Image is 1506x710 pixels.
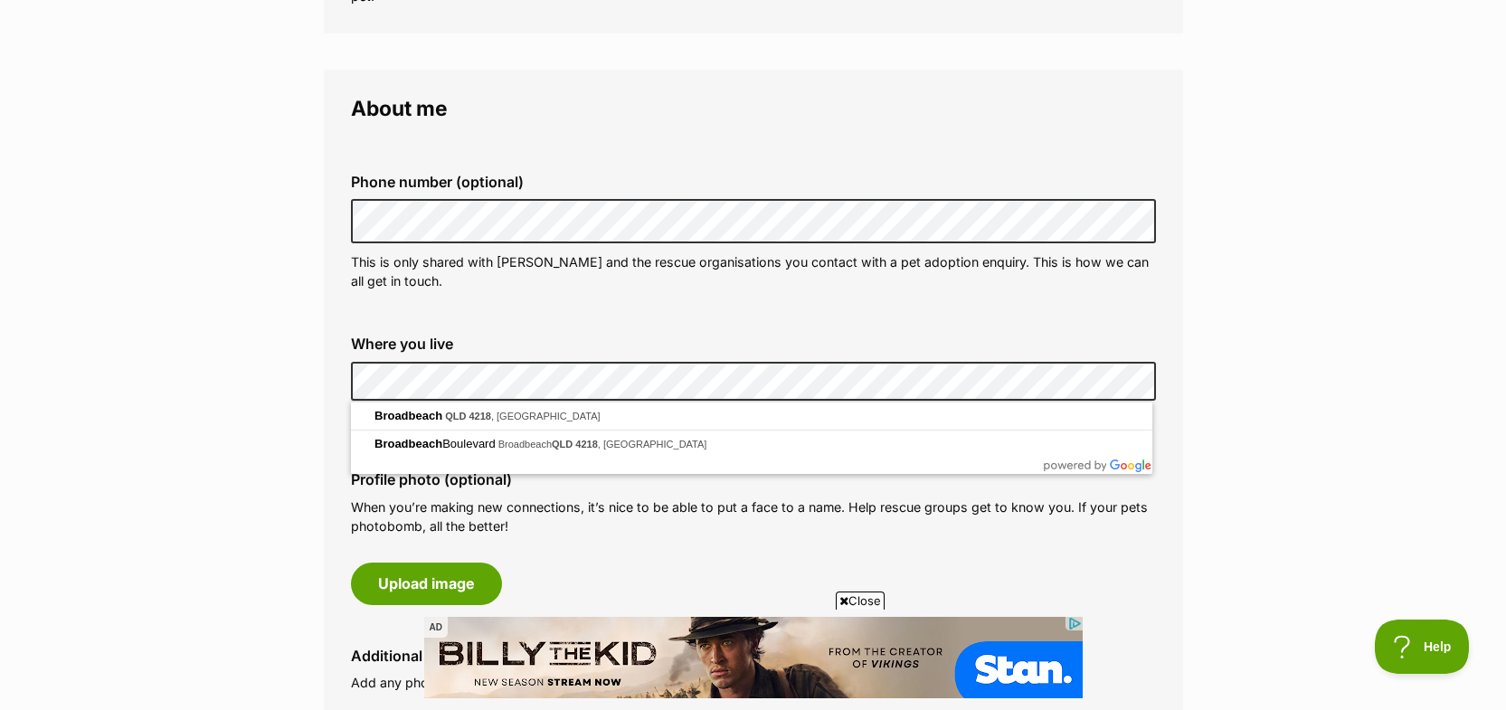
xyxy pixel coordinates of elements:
span: , [GEOGRAPHIC_DATA] [445,411,600,421]
span: Close [836,592,885,610]
label: Phone number (optional) [351,174,1156,190]
p: When you’re making new connections, it’s nice to be able to put a face to a name. Help rescue gro... [351,497,1156,536]
span: AD [424,617,448,638]
span: Broadbeach [374,437,442,450]
span: QLD [445,411,466,421]
p: This is only shared with [PERSON_NAME] and the rescue organisations you contact with a pet adopti... [351,252,1156,291]
span: 4218 [575,439,597,450]
label: Additional photos (optional) [351,648,1156,664]
span: Broadbeach [374,409,442,422]
span: QLD [552,439,573,450]
label: Where you live [351,336,1156,352]
label: Profile photo (optional) [351,471,1156,488]
span: Boulevard [374,437,498,450]
button: Upload image [351,563,502,604]
iframe: Help Scout Beacon - Open [1375,620,1470,674]
span: 4218 [469,411,490,421]
legend: About me [351,97,1156,120]
p: Add any photos you’d like to share eg. your backyard, your fencing, your family. [351,673,1156,692]
span: Broadbeach , [GEOGRAPHIC_DATA] [498,439,707,450]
